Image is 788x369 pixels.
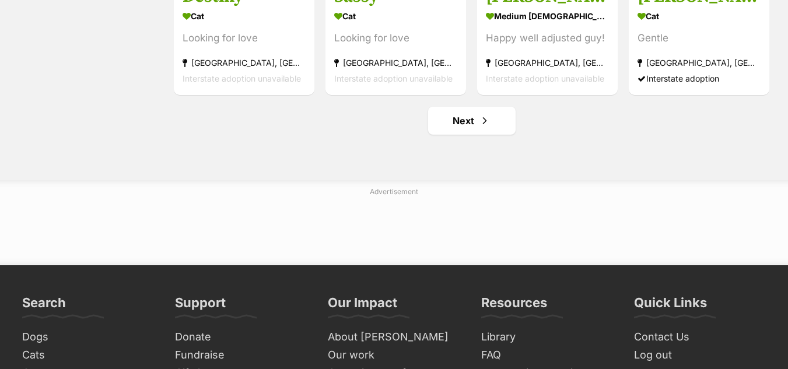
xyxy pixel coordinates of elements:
a: Library [477,328,618,346]
div: Cat [638,8,761,24]
div: [GEOGRAPHIC_DATA], [GEOGRAPHIC_DATA] [486,55,609,71]
a: Fundraise [170,346,311,364]
a: Cats [17,346,159,364]
h3: Quick Links [634,294,707,318]
a: Donate [170,328,311,346]
div: medium [DEMOGRAPHIC_DATA] Dog [486,8,609,24]
a: Contact Us [629,328,771,346]
a: Log out [629,346,771,364]
h3: Support [175,294,226,318]
div: [GEOGRAPHIC_DATA], [GEOGRAPHIC_DATA] [638,55,761,71]
a: Dogs [17,328,159,346]
div: [GEOGRAPHIC_DATA], [GEOGRAPHIC_DATA] [334,55,457,71]
div: Looking for love [183,30,306,46]
div: [GEOGRAPHIC_DATA], [GEOGRAPHIC_DATA] [183,55,306,71]
a: FAQ [477,346,618,364]
div: Gentle [638,30,761,46]
nav: Pagination [173,107,771,135]
a: About [PERSON_NAME] [323,328,464,346]
div: Happy well adjusted guy! [486,30,609,46]
h3: Search [22,294,66,318]
div: Looking for love [334,30,457,46]
div: Cat [183,8,306,24]
span: Interstate adoption unavailable [486,73,604,83]
span: Interstate adoption unavailable [183,73,301,83]
span: Interstate adoption unavailable [334,73,453,83]
h3: Resources [481,294,547,318]
div: Interstate adoption [638,71,761,86]
a: Next page [428,107,516,135]
a: Our work [323,346,464,364]
div: Cat [334,8,457,24]
h3: Our Impact [328,294,397,318]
